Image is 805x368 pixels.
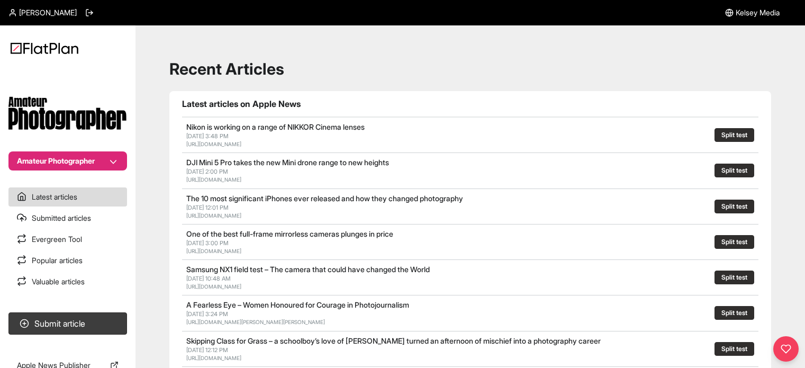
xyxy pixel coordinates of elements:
[186,346,228,354] span: [DATE] 12:12 PM
[714,271,754,284] button: Split test
[186,275,231,282] span: [DATE] 10:48 AM
[186,336,601,345] a: Skipping Class for Grass – a schoolboy’s love of [PERSON_NAME] turned an afternoon of mischief in...
[8,151,127,170] button: Amateur Photographer
[8,187,127,207] a: Latest articles
[186,283,241,290] a: [URL][DOMAIN_NAME]
[186,204,229,211] span: [DATE] 12:01 PM
[8,312,127,335] button: Submit article
[186,319,325,325] a: [URL][DOMAIN_NAME][PERSON_NAME][PERSON_NAME]
[186,168,228,175] span: [DATE] 2:00 PM
[182,97,758,110] h1: Latest articles on Apple News
[186,212,241,219] a: [URL][DOMAIN_NAME]
[186,355,241,361] a: [URL][DOMAIN_NAME]
[714,342,754,356] button: Split test
[714,128,754,142] button: Split test
[8,209,127,228] a: Submitted articles
[714,306,754,320] button: Split test
[11,42,78,54] img: Logo
[714,200,754,213] button: Split test
[8,7,77,18] a: [PERSON_NAME]
[186,122,365,131] a: Nikon is working on a range of NIKKOR Cinema lenses
[186,229,393,238] a: One of the best full-frame mirrorless cameras plunges in price
[714,235,754,249] button: Split test
[714,164,754,177] button: Split test
[186,176,241,183] a: [URL][DOMAIN_NAME]
[8,96,127,130] img: Publication Logo
[186,141,241,147] a: [URL][DOMAIN_NAME]
[8,230,127,249] a: Evergreen Tool
[186,132,229,140] span: [DATE] 3:48 PM
[186,310,228,318] span: [DATE] 3:24 PM
[186,194,463,203] a: The 10 most significant iPhones ever released and how they changed photography
[186,265,430,274] a: Samsung NX1 field test – The camera that could have changed the World
[19,7,77,18] span: [PERSON_NAME]
[8,272,127,291] a: Valuable articles
[169,59,771,78] h1: Recent Articles
[736,7,780,18] span: Kelsey Media
[186,158,389,167] a: DJI Mini 5 Pro takes the new Mini drone range to new heights
[186,300,409,309] a: A Fearless Eye – Women Honoured for Courage in Photojournalism
[186,239,229,247] span: [DATE] 3:00 PM
[8,251,127,270] a: Popular articles
[186,248,241,254] a: [URL][DOMAIN_NAME]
